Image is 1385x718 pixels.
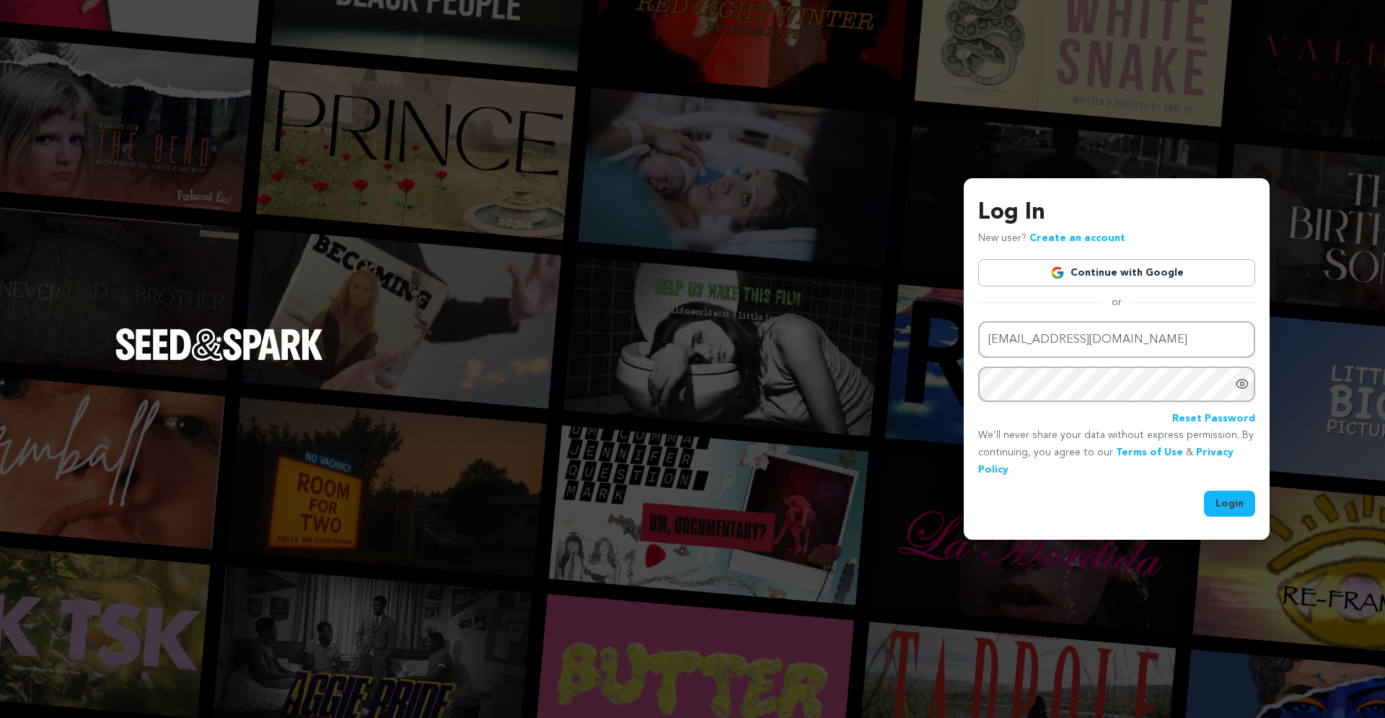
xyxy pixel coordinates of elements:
[115,328,323,389] a: Seed&Spark Homepage
[978,447,1234,475] a: Privacy Policy
[115,328,323,360] img: Seed&Spark Logo
[978,427,1255,478] p: We’ll never share your data without express permission. By continuing, you agree to our & .
[1050,266,1065,280] img: Google logo
[978,230,1125,248] p: New user?
[1204,491,1255,517] button: Login
[1116,447,1183,457] a: Terms of Use
[1172,411,1255,428] a: Reset Password
[1029,233,1125,243] a: Create an account
[1235,377,1249,391] a: Show password as plain text. Warning: this will display your password on the screen.
[1103,295,1130,310] span: or
[978,259,1255,286] a: Continue with Google
[978,196,1255,230] h3: Log In
[978,321,1255,358] input: Email address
